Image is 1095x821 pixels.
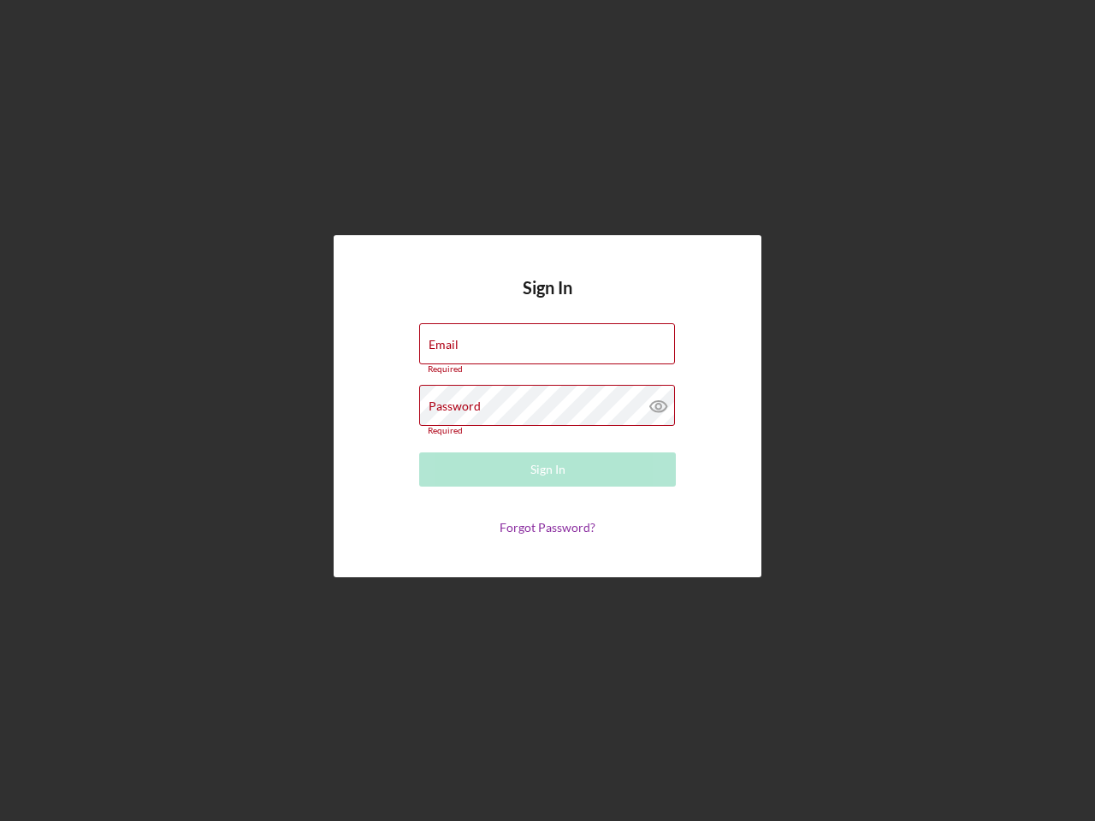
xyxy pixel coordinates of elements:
[500,520,595,535] a: Forgot Password?
[419,426,676,436] div: Required
[429,338,459,351] label: Email
[429,399,481,413] label: Password
[419,364,676,375] div: Required
[419,452,676,487] button: Sign In
[530,452,565,487] div: Sign In
[523,278,572,323] h4: Sign In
